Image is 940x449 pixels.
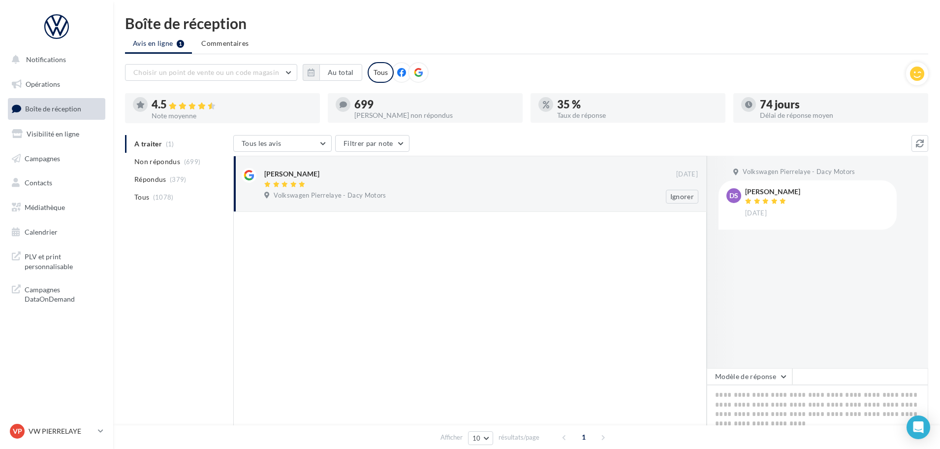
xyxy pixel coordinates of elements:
[125,64,297,81] button: Choisir un point de vente ou un code magasin
[6,74,107,95] a: Opérations
[29,426,94,436] p: VW PIERRELAYE
[440,433,463,442] span: Afficher
[760,112,920,119] div: Délai de réponse moyen
[264,169,319,179] div: [PERSON_NAME]
[6,222,107,242] a: Calendrier
[745,188,800,195] div: [PERSON_NAME]
[25,104,81,113] span: Boîte de réception
[152,112,312,119] div: Note moyenne
[468,431,493,445] button: 10
[6,197,107,218] a: Médiathèque
[242,139,282,147] span: Tous les avis
[303,64,362,81] button: Au total
[27,130,79,138] span: Visibilité en ligne
[233,135,332,152] button: Tous les avis
[6,98,107,119] a: Boîte de réception
[707,368,792,385] button: Modèle de réponse
[760,99,920,110] div: 74 jours
[472,434,481,442] span: 10
[8,422,105,441] a: VP VW PIERRELAYE
[557,112,718,119] div: Taux de réponse
[184,158,201,166] span: (699)
[6,124,107,144] a: Visibilité en ligne
[6,173,107,193] a: Contacts
[319,64,362,81] button: Au total
[6,148,107,169] a: Campagnes
[134,192,149,202] span: Tous
[354,112,515,119] div: [PERSON_NAME] non répondus
[133,68,279,76] span: Choisir un point de vente ou un code magasin
[26,80,60,88] span: Opérations
[25,250,101,271] span: PLV et print personnalisable
[25,203,65,211] span: Médiathèque
[134,157,180,167] span: Non répondus
[274,191,386,200] span: Volkswagen Pierrelaye - Dacy Motors
[25,178,52,187] span: Contacts
[6,279,107,308] a: Campagnes DataOnDemand
[666,190,698,204] button: Ignorer
[907,415,930,439] div: Open Intercom Messenger
[25,283,101,304] span: Campagnes DataOnDemand
[25,154,60,162] span: Campagnes
[676,170,698,179] span: [DATE]
[745,209,767,218] span: [DATE]
[153,193,174,201] span: (1078)
[6,49,103,70] button: Notifications
[25,228,58,236] span: Calendrier
[26,55,66,64] span: Notifications
[335,135,409,152] button: Filtrer par note
[201,39,249,47] span: Commentaires
[152,99,312,110] div: 4.5
[557,99,718,110] div: 35 %
[170,175,187,183] span: (379)
[576,429,592,445] span: 1
[125,16,928,31] div: Boîte de réception
[13,426,22,436] span: VP
[6,246,107,275] a: PLV et print personnalisable
[134,174,166,184] span: Répondus
[729,191,738,201] span: DS
[743,168,855,176] span: Volkswagen Pierrelaye - Dacy Motors
[499,433,539,442] span: résultats/page
[354,99,515,110] div: 699
[368,62,394,83] div: Tous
